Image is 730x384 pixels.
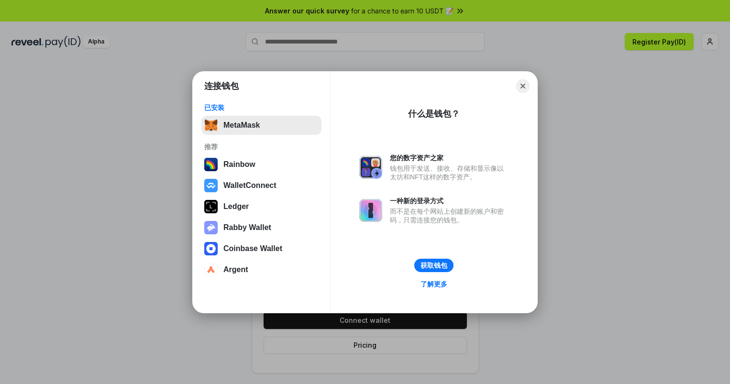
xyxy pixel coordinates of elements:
button: WalletConnect [201,176,321,195]
img: svg+xml,%3Csvg%20xmlns%3D%22http%3A%2F%2Fwww.w3.org%2F2000%2Fsvg%22%20fill%3D%22none%22%20viewBox... [359,199,382,222]
div: MetaMask [223,121,260,130]
img: svg+xml,%3Csvg%20fill%3D%22none%22%20height%3D%2233%22%20viewBox%3D%220%200%2035%2033%22%20width%... [204,119,218,132]
button: 获取钱包 [414,259,453,272]
button: Coinbase Wallet [201,239,321,258]
img: svg+xml,%3Csvg%20width%3D%2228%22%20height%3D%2228%22%20viewBox%3D%220%200%2028%2028%22%20fill%3D... [204,179,218,192]
div: 您的数字资产之家 [390,154,509,162]
button: Ledger [201,197,321,216]
img: svg+xml,%3Csvg%20width%3D%2228%22%20height%3D%2228%22%20viewBox%3D%220%200%2028%2028%22%20fill%3D... [204,263,218,276]
img: svg+xml,%3Csvg%20width%3D%22120%22%20height%3D%22120%22%20viewBox%3D%220%200%20120%20120%22%20fil... [204,158,218,171]
button: Rainbow [201,155,321,174]
div: Ledger [223,202,249,211]
button: Rabby Wallet [201,218,321,237]
div: WalletConnect [223,181,277,190]
img: svg+xml,%3Csvg%20xmlns%3D%22http%3A%2F%2Fwww.w3.org%2F2000%2Fsvg%22%20fill%3D%22none%22%20viewBox... [359,156,382,179]
div: 推荐 [204,143,319,151]
div: 什么是钱包？ [408,108,460,120]
img: svg+xml,%3Csvg%20xmlns%3D%22http%3A%2F%2Fwww.w3.org%2F2000%2Fsvg%22%20fill%3D%22none%22%20viewBox... [204,221,218,234]
div: 已安装 [204,103,319,112]
button: Close [516,79,530,93]
div: 而不是在每个网站上创建新的账户和密码，只需连接您的钱包。 [390,207,509,224]
div: Rainbow [223,160,255,169]
div: 获取钱包 [420,261,447,270]
a: 了解更多 [415,278,453,290]
div: 一种新的登录方式 [390,197,509,205]
div: 了解更多 [420,280,447,288]
img: svg+xml,%3Csvg%20xmlns%3D%22http%3A%2F%2Fwww.w3.org%2F2000%2Fsvg%22%20width%3D%2228%22%20height%3... [204,200,218,213]
div: Rabby Wallet [223,223,271,232]
h1: 连接钱包 [204,80,239,92]
div: Coinbase Wallet [223,244,282,253]
div: Argent [223,265,248,274]
button: Argent [201,260,321,279]
button: MetaMask [201,116,321,135]
div: 钱包用于发送、接收、存储和显示像以太坊和NFT这样的数字资产。 [390,164,509,181]
img: svg+xml,%3Csvg%20width%3D%2228%22%20height%3D%2228%22%20viewBox%3D%220%200%2028%2028%22%20fill%3D... [204,242,218,255]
